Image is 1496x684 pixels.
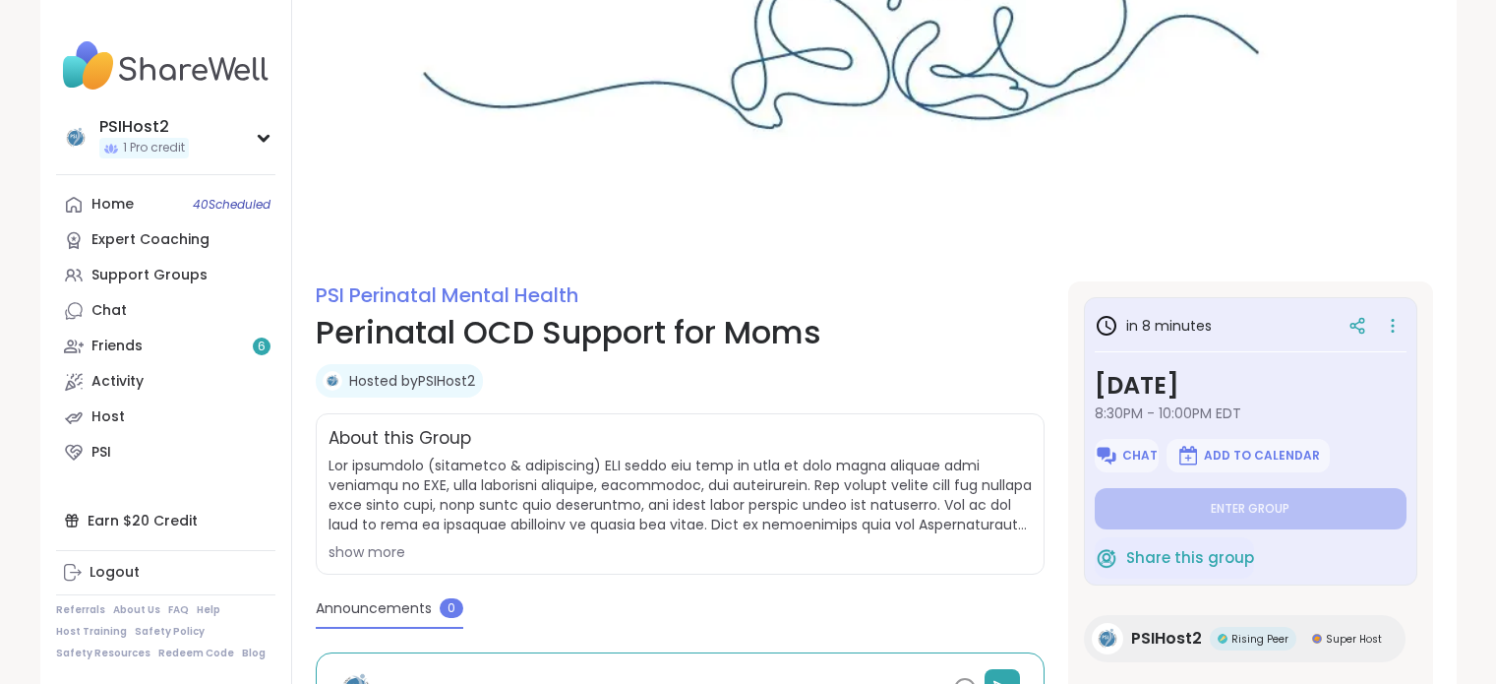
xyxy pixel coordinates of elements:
img: ShareWell Nav Logo [56,31,275,100]
a: Activity [56,364,275,400]
div: Host [91,407,125,427]
span: 1 Pro credit [123,140,185,156]
a: About Us [113,603,160,617]
div: Activity [91,372,144,392]
a: Logout [56,555,275,591]
a: Host [56,400,275,435]
span: 6 [258,339,266,355]
a: Safety Resources [56,647,150,660]
div: show more [329,542,1032,562]
img: Super Host [1312,634,1322,644]
img: ShareWell Logomark [1176,444,1200,467]
h3: [DATE] [1095,368,1406,404]
a: Expert Coaching [56,222,275,258]
span: 8:30PM - 10:00PM EDT [1095,404,1406,423]
a: Hosted byPSIHost2 [349,371,475,391]
img: PSIHost2 [1092,623,1123,654]
img: Rising Peer [1218,634,1227,644]
img: ShareWell Logomark [1095,546,1118,570]
a: FAQ [168,603,189,617]
h2: About this Group [329,426,471,452]
div: Expert Coaching [91,230,209,250]
a: Help [197,603,220,617]
a: PSI Perinatal Mental Health [316,281,578,309]
div: Chat [91,301,127,321]
div: Support Groups [91,266,208,285]
span: Share this group [1126,547,1254,570]
span: Rising Peer [1231,632,1288,647]
span: Announcements [316,598,432,619]
span: Add to Calendar [1204,448,1320,464]
a: Friends6 [56,329,275,364]
button: Enter group [1095,488,1406,529]
a: PSI [56,435,275,470]
button: Chat [1095,439,1159,472]
button: Share this group [1095,537,1254,579]
a: Host Training [56,625,127,639]
a: PSIHost2PSIHost2Rising PeerRising PeerSuper HostSuper Host [1084,615,1406,662]
img: ShareWell Logomark [1095,444,1118,467]
span: PSIHost2 [1131,627,1202,651]
img: PSIHost2 [60,122,91,154]
span: 40 Scheduled [193,197,270,213]
div: Home [91,195,134,215]
img: PSIHost2 [323,371,342,391]
div: Friends [91,337,143,356]
a: Safety Policy [135,625,205,639]
div: PSI [91,443,111,463]
a: Chat [56,293,275,329]
div: Earn $20 Credit [56,503,275,538]
h1: Perinatal OCD Support for Moms [316,309,1045,356]
span: Lor ipsumdolo (sitametco & adipiscing) ELI seddo eiu temp in utla et dolo magna aliquae admi veni... [329,456,1032,534]
span: 0 [440,598,463,618]
span: Chat [1122,448,1158,464]
a: Referrals [56,603,105,617]
a: Support Groups [56,258,275,293]
a: Redeem Code [158,647,234,660]
a: Home40Scheduled [56,187,275,222]
h3: in 8 minutes [1095,314,1212,338]
a: Blog [242,647,266,660]
div: Logout [90,563,140,583]
button: Add to Calendar [1167,439,1330,472]
span: Enter group [1211,501,1289,517]
div: PSIHost2 [99,116,189,138]
span: Super Host [1326,632,1382,647]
